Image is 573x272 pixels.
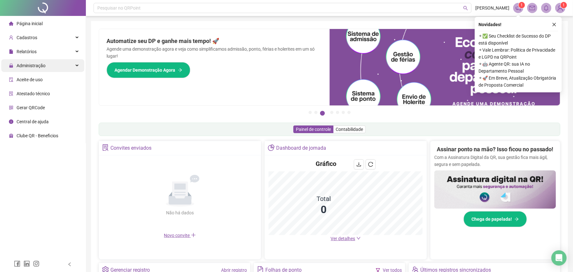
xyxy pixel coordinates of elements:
[519,2,525,8] sup: 1
[515,5,521,11] span: notification
[9,105,13,110] span: qrcode
[17,35,37,40] span: Cadastros
[67,262,72,267] span: left
[479,21,501,28] span: Novidades !
[191,233,196,238] span: plus
[9,119,13,124] span: info-circle
[356,162,361,167] span: download
[330,29,560,105] img: banner%2Fd57e337e-a0d3-4837-9615-f134fc33a8e6.png
[24,261,30,267] span: linkedin
[9,35,13,40] span: user-add
[563,3,565,7] span: 1
[17,119,49,124] span: Central de ajuda
[479,32,558,47] span: ⚬ ✅ Seu Checklist de Sucesso do DP está disponível
[479,47,558,61] span: ⚬ Vale Lembrar: Política de Privacidade e LGPD na QRPoint
[276,143,326,154] div: Dashboard de jornada
[164,233,196,238] span: Novo convite
[434,154,556,168] p: Com a Assinatura Digital da QR, sua gestão fica mais ágil, segura e sem papelada.
[17,63,45,68] span: Administração
[552,22,556,27] span: close
[434,170,556,209] img: banner%2F02c71560-61a6-44d4-94b9-c8ab97240462.png
[9,91,13,96] span: solution
[347,111,351,114] button: 7
[556,3,565,13] img: 68789
[472,216,512,223] span: Chega de papelada!
[561,2,567,8] sup: Atualize o seu contato no menu Meus Dados
[102,144,109,151] span: solution
[437,145,554,154] h2: Assinar ponto na mão? Isso ficou no passado!
[296,127,331,132] span: Painel de controle
[463,6,468,11] span: search
[9,133,13,138] span: gift
[107,37,322,46] h2: Automatize seu DP e ganhe mais tempo! 🚀
[331,236,361,241] a: Ver detalhes down
[551,250,567,266] div: Open Intercom Messenger
[9,21,13,26] span: home
[309,111,312,114] button: 1
[9,77,13,82] span: audit
[479,75,558,89] span: ⚬ 🚀 Em Breve, Atualização Obrigatória de Proposta Comercial
[316,159,336,168] h4: Gráfico
[543,5,549,11] span: bell
[14,261,20,267] span: facebook
[368,162,373,167] span: reload
[514,217,519,221] span: arrow-right
[320,111,325,116] button: 3
[475,4,509,11] span: [PERSON_NAME]
[356,236,361,240] span: down
[529,5,535,11] span: mail
[115,67,175,74] span: Agendar Demonstração Agora
[9,49,13,54] span: file
[17,21,43,26] span: Página inicial
[479,61,558,75] span: ⚬ 🤖 Agente QR: sua IA no Departamento Pessoal
[178,68,182,72] span: arrow-right
[107,62,190,78] button: Agendar Demonstração Agora
[330,111,333,114] button: 4
[336,111,339,114] button: 5
[17,77,43,82] span: Aceite de uso
[9,63,13,68] span: lock
[331,236,355,241] span: Ver detalhes
[33,261,39,267] span: instagram
[336,127,363,132] span: Contabilidade
[151,209,209,216] div: Não há dados
[17,49,37,54] span: Relatórios
[268,144,275,151] span: pie-chart
[17,105,45,110] span: Gerar QRCode
[464,211,527,227] button: Chega de papelada!
[314,111,318,114] button: 2
[17,91,50,96] span: Atestado técnico
[17,133,58,138] span: Clube QR - Beneficios
[107,46,322,60] p: Agende uma demonstração agora e veja como simplificamos admissão, ponto, férias e holerites em um...
[521,3,523,7] span: 1
[110,143,151,154] div: Convites enviados
[342,111,345,114] button: 6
